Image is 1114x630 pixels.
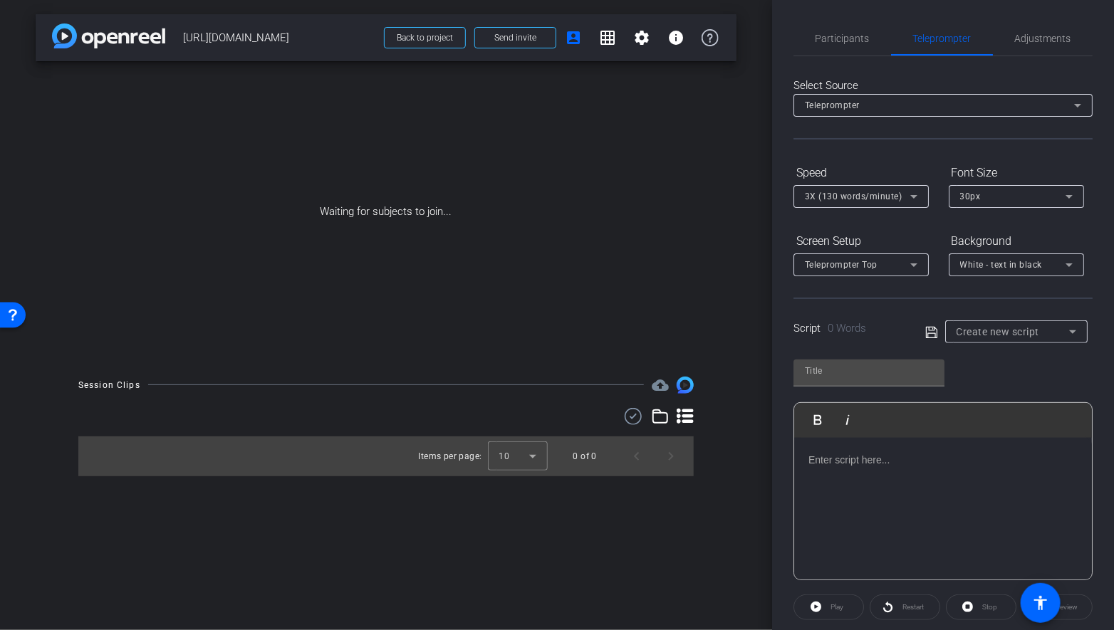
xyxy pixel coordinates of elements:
[949,229,1084,253] div: Background
[183,23,375,52] span: [URL][DOMAIN_NAME]
[804,406,831,434] button: Bold (⌘B)
[52,23,165,48] img: app-logo
[913,33,972,43] span: Teleprompter
[793,320,905,337] div: Script
[677,377,694,394] img: Session clips
[805,100,860,110] span: Teleprompter
[805,191,902,201] span: 3X (130 words/minute)
[599,29,616,46] mat-icon: grid_on
[565,29,582,46] mat-icon: account_box
[793,229,929,253] div: Screen Setup
[957,326,1040,337] span: Create new script
[834,406,861,434] button: Italic (⌘I)
[384,27,466,48] button: Back to project
[949,161,1084,185] div: Font Size
[652,377,669,394] mat-icon: cloud_upload
[793,78,1093,94] div: Select Source
[828,322,866,335] span: 0 Words
[805,362,933,379] input: Title
[78,378,140,392] div: Session Clips
[633,29,650,46] mat-icon: settings
[620,439,654,473] button: Previous page
[793,161,929,185] div: Speed
[494,32,536,43] span: Send invite
[36,61,736,362] div: Waiting for subjects to join...
[474,27,556,48] button: Send invite
[652,377,669,394] span: Destinations for your clips
[1015,33,1071,43] span: Adjustments
[1032,594,1049,611] mat-icon: accessibility
[960,260,1043,270] span: White - text in black
[654,439,688,473] button: Next page
[397,33,453,43] span: Back to project
[419,449,482,463] div: Items per page:
[573,449,597,463] div: 0 of 0
[816,33,870,43] span: Participants
[805,260,878,270] span: Teleprompter Top
[667,29,684,46] mat-icon: info
[960,191,981,201] span: 30px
